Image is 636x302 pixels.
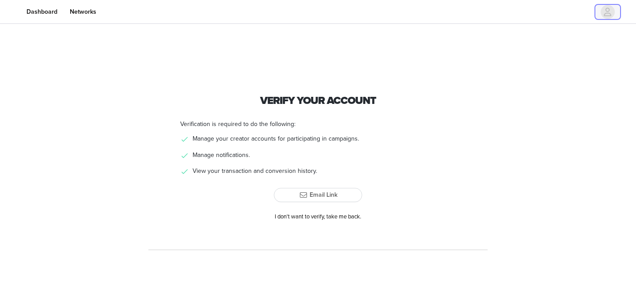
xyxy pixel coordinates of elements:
a: Networks [64,2,102,22]
a: I don't want to verify, take me back. [275,213,361,222]
p: Verification is required to do the following: [180,119,456,129]
div: avatar [603,5,612,19]
p: View your transaction and conversion history. [193,166,456,176]
button: Email Link [274,188,362,202]
h1: Verify Your Account [159,93,477,109]
p: Manage your creator accounts for participating in campaigns. [193,134,456,143]
a: Dashboard [21,2,63,22]
p: Manage notifications. [193,150,456,160]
